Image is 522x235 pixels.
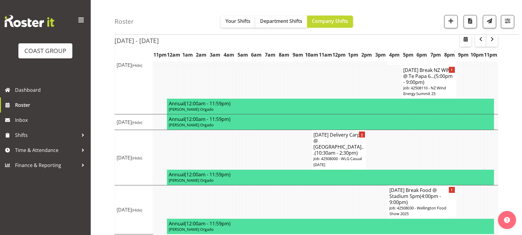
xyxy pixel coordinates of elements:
span: [PERSON_NAME] Orgado [169,227,214,232]
th: 5pm [401,48,415,62]
span: Department Shifts [260,18,302,24]
th: 7pm [429,48,443,62]
th: 4pm [387,48,401,62]
span: (4:00pm - 9:00pm) [389,193,441,206]
button: Select a specific date within the roster. [460,35,471,47]
th: 9am [291,48,305,62]
span: (12:00am - 11:59pm) [185,116,231,122]
td: [DATE] [115,185,153,234]
button: Filter Shifts [501,15,514,28]
th: 11pm [484,48,498,62]
button: Download a PDF of the roster according to the set date range. [464,15,477,28]
img: Rosterit website logo [5,15,54,27]
button: Company Shifts [307,16,353,28]
span: Finance & Reporting [15,161,78,170]
span: [PERSON_NAME] Orgado [169,178,214,183]
p: Job: 42508030 - Wellington Food Show 2025 [389,205,454,217]
span: (5:00pm - 9:00pm) [403,73,453,85]
th: 2pm [360,48,374,62]
span: Company Shifts [312,18,348,24]
th: 11pm [153,48,167,62]
th: 4am [222,48,236,62]
span: Time & Attendance [15,146,78,155]
div: COAST GROUP [24,46,66,55]
th: 12pm [332,48,346,62]
span: (12:00am - 11:59pm) [185,100,231,107]
span: (Hide) [132,63,142,68]
th: 11am [319,48,332,62]
span: Shifts [15,131,78,140]
h4: [DATE] Delivery Carpet @ [GEOGRAPHIC_DATA]... [313,132,365,156]
th: 6pm [415,48,429,62]
span: Your Shifts [225,18,250,24]
th: 8am [277,48,291,62]
h2: [DATE] - [DATE] [115,37,159,45]
h4: Annual [169,172,492,178]
h4: Annual [169,116,492,122]
th: 5am [236,48,250,62]
h4: Annual [169,100,492,107]
span: Roster [15,100,87,110]
th: 6am [250,48,263,62]
th: 12am [167,48,181,62]
button: Your Shifts [221,16,255,28]
h4: Annual [169,221,492,227]
th: 10am [305,48,319,62]
span: [PERSON_NAME] Orgado [169,122,214,128]
th: 2am [194,48,208,62]
span: (10:30am - 2:30pm) [315,150,358,156]
img: help-xxl-2.png [504,217,510,223]
span: [PERSON_NAME] Orgado [169,107,214,112]
span: Dashboard [15,85,87,94]
span: (12:00am - 11:59pm) [185,171,231,178]
th: 7am [263,48,277,62]
button: Department Shifts [255,16,307,28]
h4: [DATE] Break Food @ Stadium 5pm [389,187,454,205]
td: [DATE] [115,114,153,130]
button: Add a new shift [444,15,458,28]
th: 8pm [442,48,456,62]
span: (12:00am - 11:59pm) [185,220,231,227]
button: Send a list of all shifts for the selected filtered period to all rostered employees. [483,15,496,28]
span: (Hide) [132,207,142,213]
h4: Roster [115,18,134,25]
td: [DATE] [115,16,153,114]
span: (Hide) [132,120,142,125]
th: 1pm [346,48,360,62]
span: (Hide) [132,155,142,161]
th: 1am [181,48,194,62]
p: Job: 42508110 - NZ Wind Energy Summit 25 [403,85,454,97]
h4: [DATE] Break NZ WIND @ Te Papa 6... [403,67,454,85]
td: [DATE] [115,130,153,185]
th: 3pm [374,48,388,62]
p: Job: 42508000 - WLG Casual [DATE] [313,156,365,167]
th: 10pm [470,48,484,62]
th: 3am [208,48,222,62]
span: Inbox [15,116,87,125]
th: 9pm [456,48,470,62]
